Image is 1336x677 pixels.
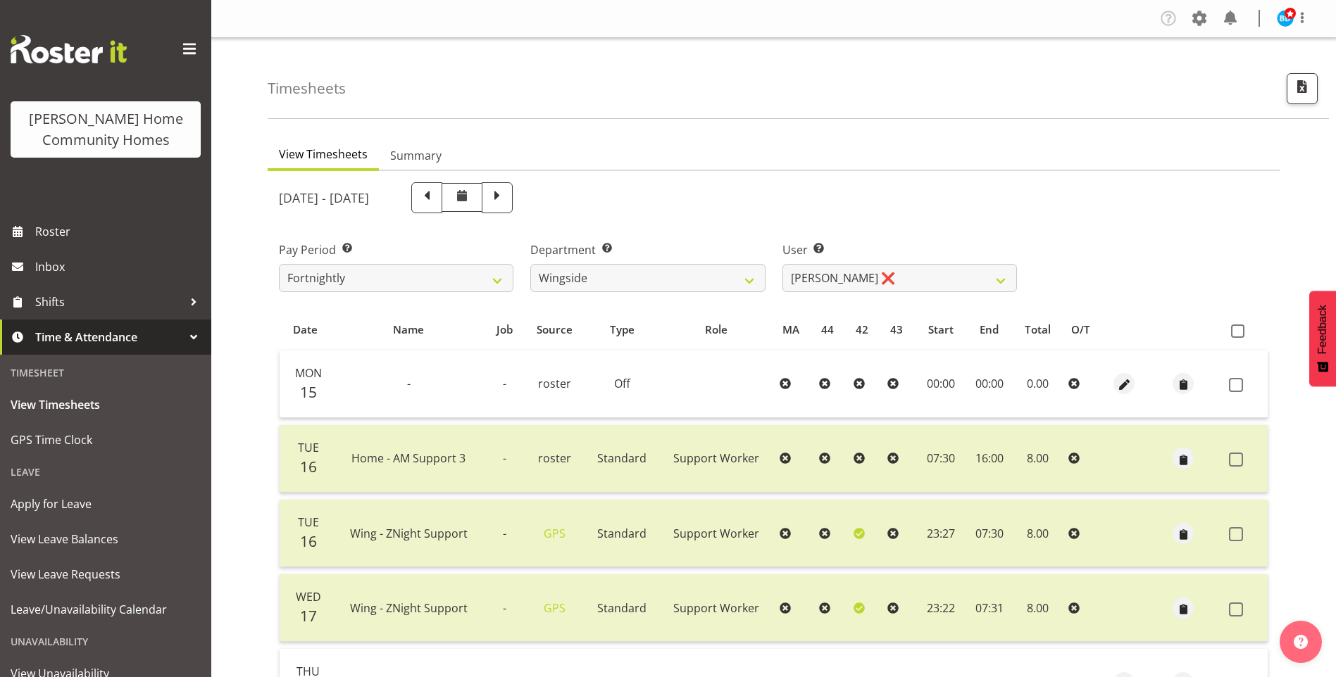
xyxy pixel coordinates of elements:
span: Type [610,322,635,338]
td: 07:30 [966,500,1013,567]
td: Standard [586,500,658,567]
span: Wed [296,589,321,605]
label: Pay Period [279,241,513,258]
span: roster [538,450,571,466]
td: 16:00 [966,425,1013,493]
div: Leave [4,457,208,486]
span: Feedback [1316,305,1329,354]
span: Support Worker [673,600,759,616]
td: Standard [586,425,658,493]
div: Unavailability [4,627,208,656]
td: 00:00 [916,350,966,418]
td: 07:31 [966,574,1013,642]
span: Support Worker [673,526,759,541]
a: GPS [544,526,566,541]
a: GPS [544,600,566,616]
span: Shifts [35,291,183,312]
span: Role [705,322,728,338]
span: - [503,526,506,541]
span: - [503,600,506,616]
span: Apply for Leave [11,493,201,514]
span: Leave/Unavailability Calendar [11,599,201,620]
button: Export CSV [1287,73,1318,104]
td: Off [586,350,658,418]
span: Mon [295,365,322,381]
img: Rosterit website logo [11,35,127,63]
a: Apply for Leave [4,486,208,521]
div: Timesheet [4,358,208,387]
span: - [503,376,506,391]
span: Time & Attendance [35,327,183,348]
td: 0.00 [1013,350,1063,418]
span: Wing - ZNight Support [350,526,468,541]
label: User [782,241,1017,258]
div: [PERSON_NAME] Home Community Homes [25,108,187,151]
span: Name [393,322,424,338]
span: View Leave Balances [11,529,201,550]
span: Tue [298,514,319,530]
a: View Leave Balances [4,521,208,557]
span: Date [293,322,318,338]
span: Support Worker [673,450,759,466]
span: Inbox [35,256,204,277]
img: help-xxl-2.png [1294,635,1308,649]
span: - [503,450,506,466]
span: roster [538,376,571,391]
span: 42 [856,322,868,338]
span: O/T [1071,322,1090,338]
span: 17 [300,606,317,626]
td: 8.00 [1013,574,1063,642]
span: End [980,322,999,338]
span: Job [497,322,513,338]
span: MA [782,322,799,338]
span: Summary [390,147,442,164]
span: GPS Time Clock [11,429,201,450]
td: 23:27 [916,500,966,567]
td: Standard [586,574,658,642]
span: Total [1025,322,1051,338]
span: 43 [890,322,903,338]
h4: Timesheets [268,80,346,96]
span: Start [928,322,954,338]
span: Wing - ZNight Support [350,600,468,616]
td: 8.00 [1013,425,1063,493]
span: Roster [35,221,204,242]
span: Tue [298,440,319,455]
a: View Leave Requests [4,557,208,592]
a: View Timesheets [4,387,208,422]
span: Home - AM Support 3 [351,450,466,466]
span: View Timesheets [11,394,201,415]
span: 16 [300,531,317,551]
span: - [407,376,411,391]
a: GPS Time Clock [4,422,208,457]
td: 8.00 [1013,500,1063,567]
td: 07:30 [916,425,966,493]
h5: [DATE] - [DATE] [279,190,369,205]
span: 15 [300,382,317,402]
img: barbara-dunlop8515.jpg [1277,10,1294,27]
button: Feedback - Show survey [1309,291,1336,386]
td: 23:22 [916,574,966,642]
a: Leave/Unavailability Calendar [4,592,208,627]
td: 00:00 [966,350,1013,418]
span: View Timesheets [279,146,368,163]
span: 44 [821,322,834,338]
span: View Leave Requests [11,564,201,585]
span: 16 [300,457,317,476]
span: Source [537,322,573,338]
label: Department [530,241,765,258]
